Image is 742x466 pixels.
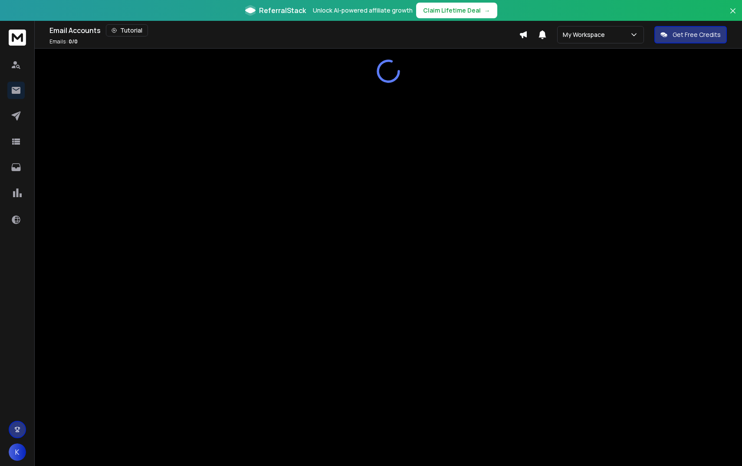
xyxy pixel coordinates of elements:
p: Unlock AI-powered affiliate growth [313,6,413,15]
button: Close banner [727,5,739,26]
span: 0 / 0 [69,38,78,45]
span: ReferralStack [259,5,306,16]
button: Get Free Credits [654,26,727,43]
p: Get Free Credits [673,30,721,39]
button: K [9,443,26,461]
p: Emails : [49,38,78,45]
p: My Workspace [563,30,608,39]
div: Email Accounts [49,24,519,36]
button: Claim Lifetime Deal→ [416,3,497,18]
span: → [484,6,490,15]
button: Tutorial [106,24,148,36]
